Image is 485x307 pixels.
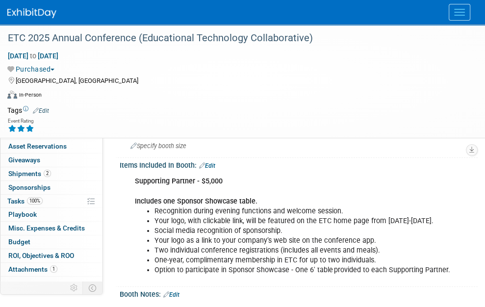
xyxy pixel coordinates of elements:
span: Shipments [8,170,51,178]
td: Personalize Event Tab Strip [66,281,83,294]
li: One-year, complimentary membership in ETC for up to two individuals. [154,256,454,265]
span: [DATE] [DATE] [7,51,59,60]
span: 100% [27,197,43,205]
button: Purchased [7,64,58,74]
a: Edit [199,162,215,169]
a: Playbook [0,208,102,221]
span: ROI, Objectives & ROO [8,252,74,259]
b: Includes one Sponsor Showcase table. [135,197,257,205]
span: to [28,52,38,60]
span: Playbook [8,210,37,218]
li: Your logo, with clickable link, will be featured on the ETC home page from [DATE]-[DATE]. [154,216,454,226]
a: Shipments2 [0,167,102,180]
a: Edit [33,107,49,114]
span: more [6,279,22,287]
li: Option to participate in Sponsor Showcase - One 6' table provided to each Supporting Partner. [154,265,454,275]
span: Asset Reservations [8,142,67,150]
a: more [0,277,102,290]
td: Tags [7,105,49,115]
span: Budget [8,238,30,246]
td: Toggle Event Tabs [83,281,103,294]
img: Format-Inperson.png [7,91,17,99]
a: Sponsorships [0,181,102,194]
div: Event Format [7,89,473,104]
a: Asset Reservations [0,140,102,153]
button: Menu [449,4,470,21]
div: In-Person [19,91,42,99]
img: ExhibitDay [7,8,56,18]
span: 2 [44,170,51,177]
a: Giveaways [0,153,102,167]
div: Event Rating [8,119,34,124]
b: Supporting Partner - $5,000 [135,177,223,185]
a: ROI, Objectives & ROO [0,249,102,262]
a: Tasks100% [0,195,102,208]
div: Booth Notes: [120,287,478,300]
li: Your logo as a link to your company’s web site on the conference app. [154,236,454,246]
span: Giveaways [8,156,40,164]
div: ETC 2025 Annual Conference (Educational Technology Collaborative) [4,29,465,47]
a: Misc. Expenses & Credits [0,222,102,235]
span: Tasks [7,197,43,205]
li: Recognition during evening functions and welcome session. [154,206,454,216]
span: Specify booth size [130,142,186,150]
a: Edit [163,291,179,298]
li: Two individual conference registrations (includes all events and meals). [154,246,454,256]
a: Budget [0,235,102,249]
span: Sponsorships [8,183,51,191]
span: Misc. Expenses & Credits [8,224,85,232]
span: Attachments [8,265,57,273]
a: Attachments1 [0,263,102,276]
div: Items Included In Booth: [120,158,478,171]
span: [GEOGRAPHIC_DATA], [GEOGRAPHIC_DATA] [16,77,138,84]
span: 1 [50,265,57,273]
li: Social media recognition of sponsorship. [154,226,454,236]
